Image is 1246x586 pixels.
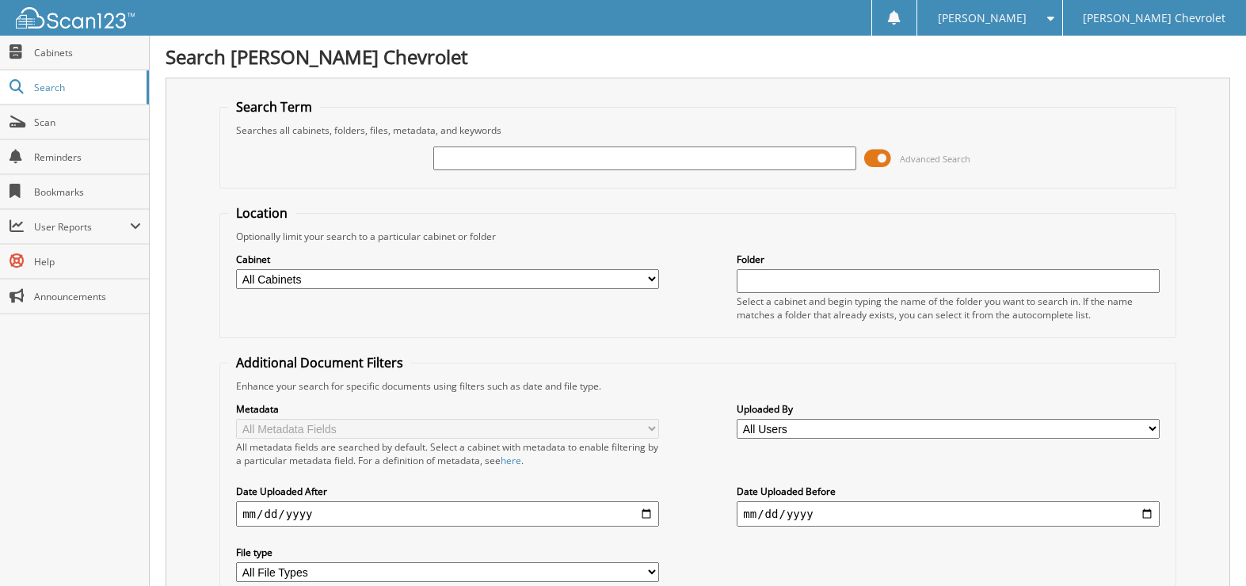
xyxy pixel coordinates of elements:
span: Reminders [34,150,141,164]
h1: Search [PERSON_NAME] Chevrolet [166,44,1230,70]
label: Date Uploaded Before [737,485,1160,498]
span: User Reports [34,220,130,234]
input: end [737,501,1160,527]
span: Search [34,81,139,94]
span: Cabinets [34,46,141,59]
div: Searches all cabinets, folders, files, metadata, and keywords [228,124,1168,137]
label: Date Uploaded After [236,485,659,498]
div: Optionally limit your search to a particular cabinet or folder [228,230,1168,243]
span: Bookmarks [34,185,141,199]
div: All metadata fields are searched by default. Select a cabinet with metadata to enable filtering b... [236,440,659,467]
input: start [236,501,659,527]
span: Scan [34,116,141,129]
span: Advanced Search [900,153,970,165]
legend: Additional Document Filters [228,354,411,371]
label: Uploaded By [737,402,1160,416]
a: here [501,454,521,467]
div: Enhance your search for specific documents using filters such as date and file type. [228,379,1168,393]
span: Announcements [34,290,141,303]
span: [PERSON_NAME] [938,13,1027,23]
label: File type [236,546,659,559]
legend: Location [228,204,295,222]
iframe: Chat Widget [1167,510,1246,586]
label: Folder [737,253,1160,266]
label: Cabinet [236,253,659,266]
img: scan123-logo-white.svg [16,7,135,29]
legend: Search Term [228,98,320,116]
span: [PERSON_NAME] Chevrolet [1083,13,1225,23]
label: Metadata [236,402,659,416]
span: Help [34,255,141,268]
div: Select a cabinet and begin typing the name of the folder you want to search in. If the name match... [737,295,1160,322]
